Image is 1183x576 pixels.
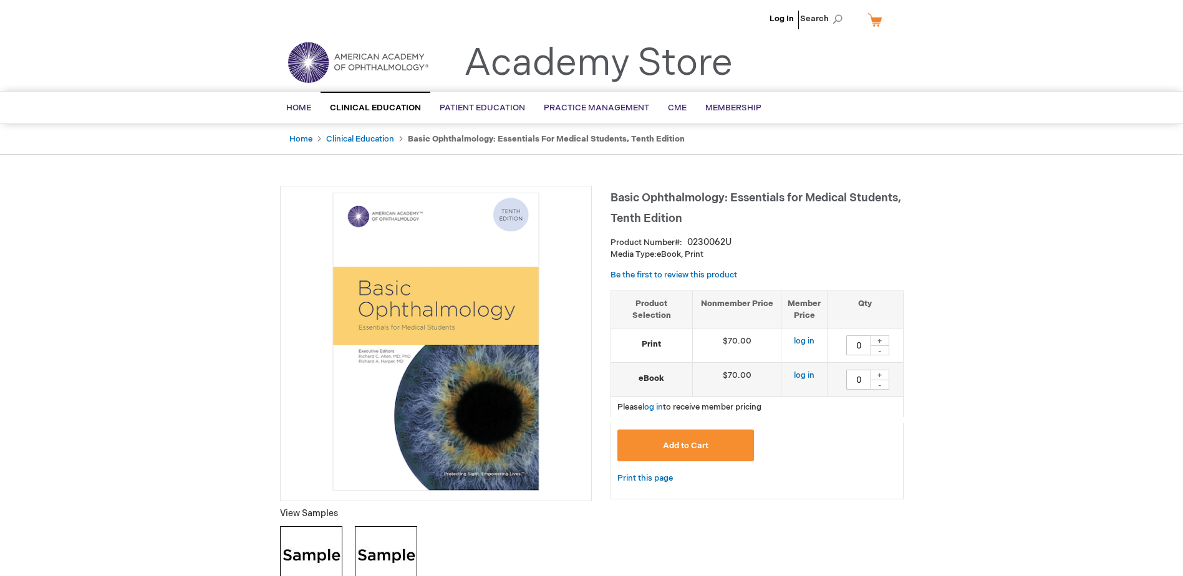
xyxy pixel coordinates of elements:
[846,335,871,355] input: Qty
[617,402,761,412] span: Please to receive member pricing
[692,329,781,363] td: $70.00
[611,249,657,259] strong: Media Type:
[642,402,663,412] a: log in
[289,134,312,144] a: Home
[692,290,781,328] th: Nonmember Price
[330,103,421,113] span: Clinical Education
[663,441,708,451] span: Add to Cart
[705,103,761,113] span: Membership
[687,236,732,249] div: 0230062U
[668,103,687,113] span: CME
[770,14,794,24] a: Log In
[286,103,311,113] span: Home
[800,6,847,31] span: Search
[440,103,525,113] span: Patient Education
[611,238,682,247] strong: Product Number
[871,380,889,390] div: -
[794,370,814,380] a: log in
[326,134,394,144] a: Clinical Education
[846,370,871,390] input: Qty
[617,338,686,350] strong: Print
[871,345,889,355] div: -
[871,335,889,346] div: +
[611,290,693,328] th: Product Selection
[280,507,592,520] p: View Samples
[692,363,781,397] td: $70.00
[781,290,828,328] th: Member Price
[544,103,649,113] span: Practice Management
[287,193,585,491] img: Basic Ophthalmology: Essentials for Medical Students, Tenth Edition
[611,249,904,261] p: eBook, Print
[611,191,901,225] span: Basic Ophthalmology: Essentials for Medical Students, Tenth Edition
[408,134,685,144] strong: Basic Ophthalmology: Essentials for Medical Students, Tenth Edition
[617,471,673,486] a: Print this page
[464,41,733,86] a: Academy Store
[611,270,737,280] a: Be the first to review this product
[828,290,903,328] th: Qty
[617,430,755,461] button: Add to Cart
[794,336,814,346] a: log in
[617,373,686,385] strong: eBook
[871,370,889,380] div: +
